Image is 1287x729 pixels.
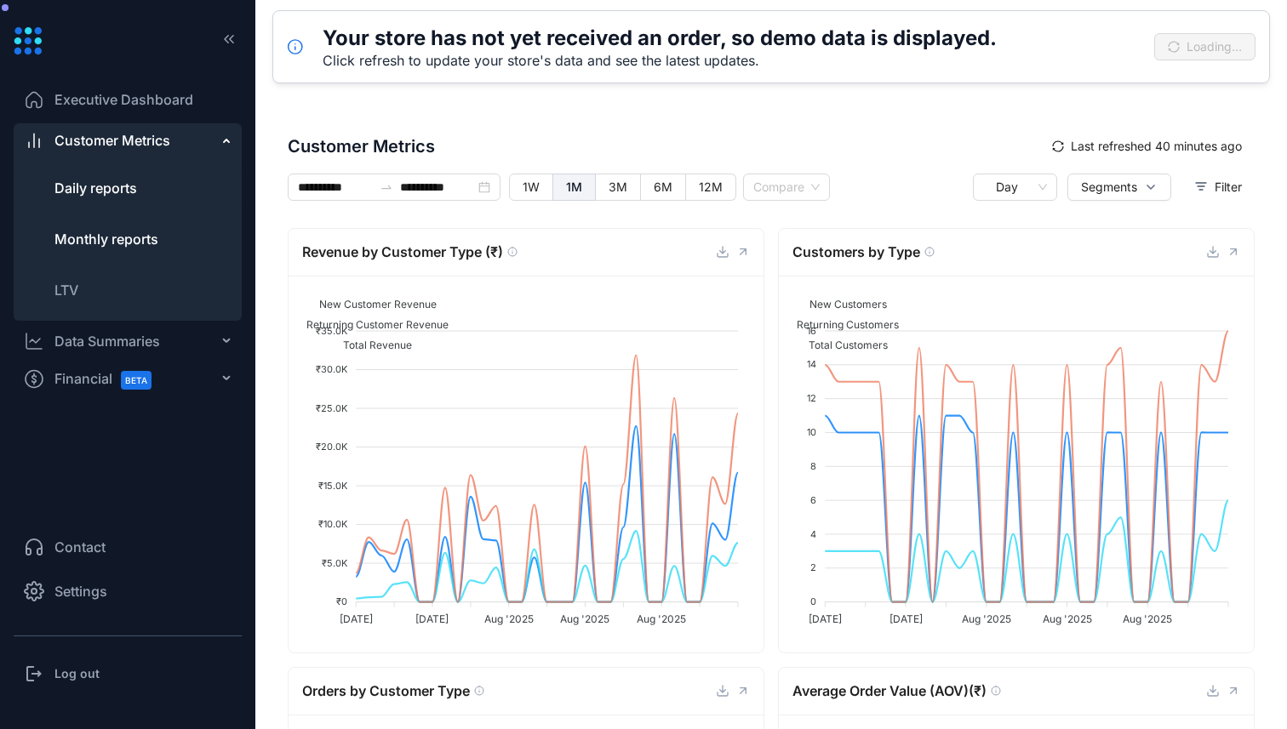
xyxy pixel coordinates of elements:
span: Returning Customer Revenue [294,318,449,331]
button: syncLoading... [1154,33,1256,60]
span: Contact [54,537,106,557]
span: Customer Metrics [288,134,1039,159]
span: to [380,180,393,194]
tspan: 10 [807,426,816,438]
tspan: 4 [810,528,816,540]
span: Segments [1081,178,1137,196]
span: Total Customers [796,339,888,351]
tspan: [DATE] [809,612,842,625]
tspan: 8 [810,460,816,472]
span: New Customers [797,298,887,310]
div: Click refresh to update your store's data and see the latest updates. [323,52,997,69]
tspan: 16 [807,325,816,337]
span: sync [1052,140,1064,152]
tspan: ₹15.0K [318,480,348,492]
span: Financial [54,360,167,398]
tspan: Aug '2025 [1123,612,1172,625]
span: Day [983,174,1047,200]
tspan: 12 [807,392,816,404]
button: Filter [1181,174,1255,201]
span: Executive Dashboard [54,89,193,110]
h5: Your store has not yet received an order, so demo data is displayed. [323,25,997,52]
tspan: 6 [810,494,816,506]
tspan: ₹20.0K [316,441,348,453]
span: Daily reports [54,179,137,196]
tspan: [DATE] [340,612,373,625]
tspan: ₹25.0K [316,402,348,414]
tspan: Aug '2025 [962,612,1011,625]
span: LTV [54,282,78,299]
span: Filter [1215,178,1242,196]
span: New Customer Revenue [306,298,437,310]
tspan: ₹0 [336,595,347,607]
span: 6M [654,179,672,194]
tspan: 2 [810,561,816,573]
div: Average Order Value (AOV)(₹) [792,681,1206,702]
span: Customer Metrics [54,130,170,151]
span: Returning Customers [784,318,899,331]
tspan: ₹30.0K [316,363,348,375]
tspan: Aug '2025 [484,612,534,625]
span: swap-right [380,180,393,194]
button: syncLast refreshed 40 minutes ago [1039,133,1255,160]
div: Customers by Type [792,242,1206,263]
div: Data Summaries [54,331,160,351]
tspan: Aug '2025 [560,612,609,625]
span: 1W [523,179,540,194]
span: Monthly reports [54,231,158,248]
tspan: Aug '2025 [637,612,686,625]
tspan: 14 [807,358,816,370]
span: 3M [609,179,627,194]
tspan: [DATE] [415,612,449,625]
span: Total Revenue [330,339,412,351]
span: 1M [566,179,582,194]
tspan: Aug '2025 [1043,612,1092,625]
span: Settings [54,581,107,601]
button: Segments [1067,174,1171,201]
tspan: ₹35.0K [316,325,348,337]
span: Last refreshed 40 minutes ago [1071,137,1242,156]
div: Orders by Customer Type [302,681,716,702]
tspan: ₹10.0K [318,518,348,530]
tspan: ₹5.0K [322,557,348,569]
span: BETA [121,371,152,390]
h3: Log out [54,665,100,682]
span: 12M [699,179,723,194]
div: Revenue by Customer Type (₹) [302,242,716,263]
tspan: 0 [810,595,816,607]
tspan: [DATE] [889,612,923,625]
